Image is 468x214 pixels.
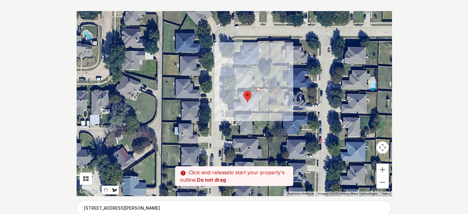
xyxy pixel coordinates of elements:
[376,176,389,188] button: Zoom out
[381,192,390,195] a: Terms (opens in new tab)
[80,172,92,185] button: Tilt map
[376,141,389,154] button: Map camera controls
[376,164,389,176] button: Zoom in
[78,188,98,196] a: Open this area in Google Maps (opens a new window)
[189,169,229,176] span: Click-and-release
[197,177,226,183] strong: Do not drag
[110,186,119,194] button: Draw a shape
[318,192,378,195] span: Imagery ©2025 Airbus, Maxar Technologies
[78,188,98,196] img: Google
[288,192,314,196] button: Keyboard shortcuts
[102,186,110,194] button: Stop drawing
[175,166,293,186] p: to start your property's outline.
